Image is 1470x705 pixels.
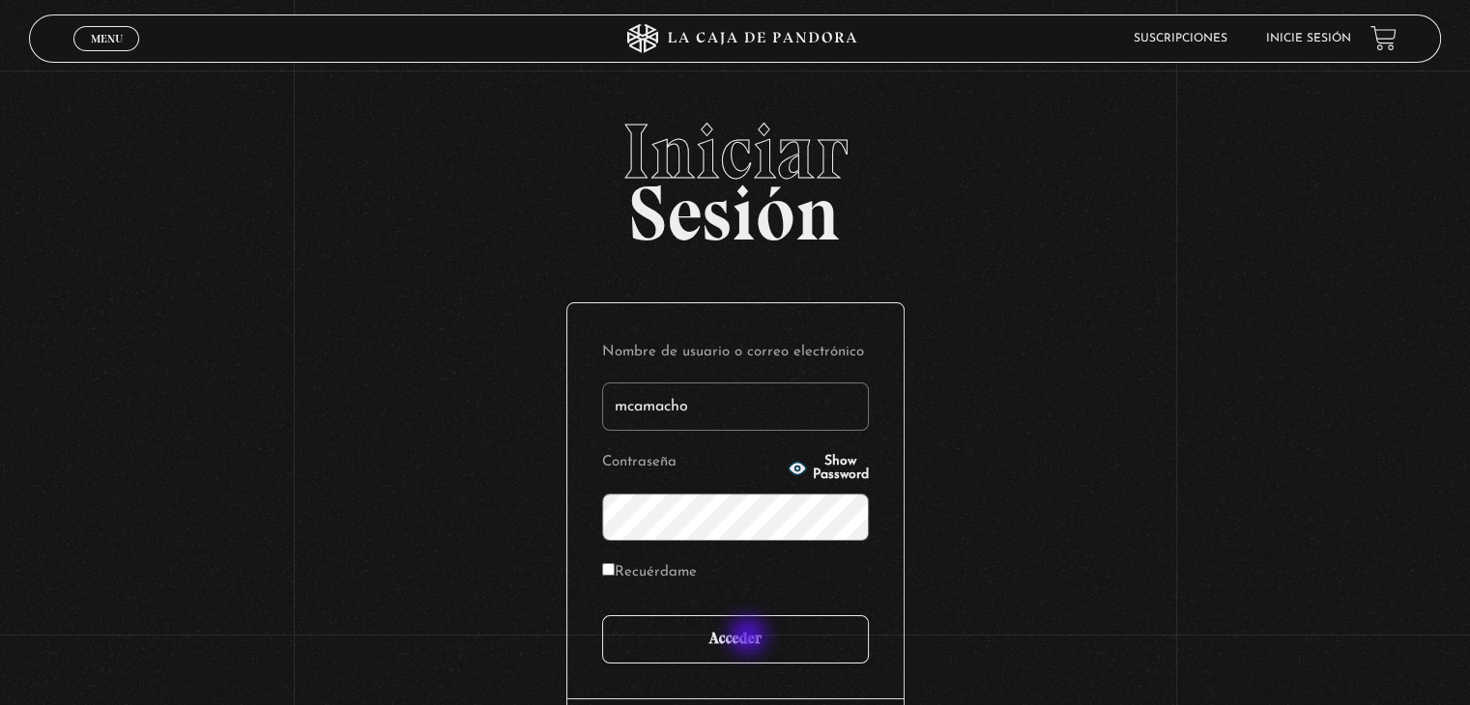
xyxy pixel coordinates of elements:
input: Acceder [602,615,869,663]
span: Cerrar [84,48,130,62]
a: View your shopping cart [1370,25,1397,51]
h2: Sesión [29,113,1440,237]
span: Show Password [813,455,869,482]
input: Recuérdame [602,563,615,576]
span: Menu [91,33,123,44]
label: Contraseña [602,448,782,478]
button: Show Password [788,455,869,482]
a: Suscripciones [1134,33,1227,44]
label: Nombre de usuario o correo electrónico [602,338,869,368]
a: Inicie sesión [1266,33,1351,44]
label: Recuérdame [602,558,697,588]
span: Iniciar [29,113,1440,190]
